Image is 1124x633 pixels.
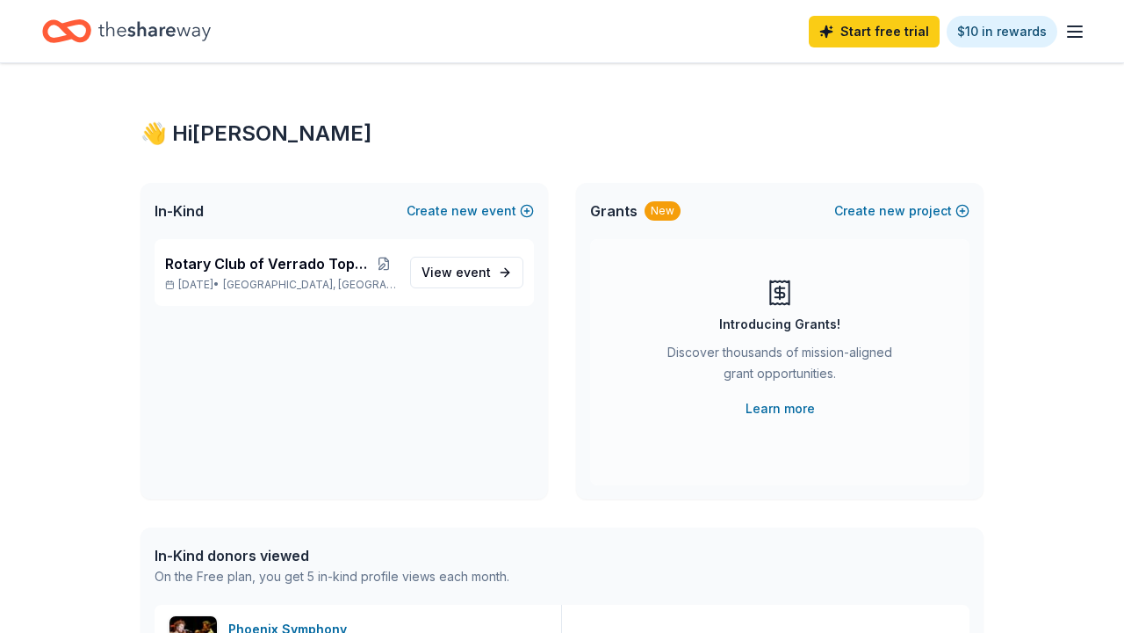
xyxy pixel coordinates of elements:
span: new [879,200,905,222]
div: Discover thousands of mission-aligned grant opportunities. [660,342,899,391]
span: Rotary Club of Verrado TopGolf Fundraiser [165,253,371,274]
div: Introducing Grants! [719,314,840,335]
button: Createnewproject [834,200,969,222]
span: new [451,200,478,222]
a: Start free trial [809,16,940,47]
div: New [645,201,681,221]
a: Learn more [746,398,815,419]
p: [DATE] • [165,278,396,292]
div: On the Free plan, you get 5 in-kind profile views each month. [155,566,509,587]
span: In-Kind [155,200,204,222]
span: View [421,262,491,283]
a: Home [42,11,211,52]
button: Createnewevent [407,200,534,222]
a: View event [410,257,523,288]
span: [GEOGRAPHIC_DATA], [GEOGRAPHIC_DATA] [223,278,396,292]
span: Grants [590,200,638,222]
a: $10 in rewards [947,16,1057,47]
div: 👋 Hi [PERSON_NAME] [140,120,983,148]
span: event [456,265,491,280]
div: In-Kind donors viewed [155,545,509,566]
